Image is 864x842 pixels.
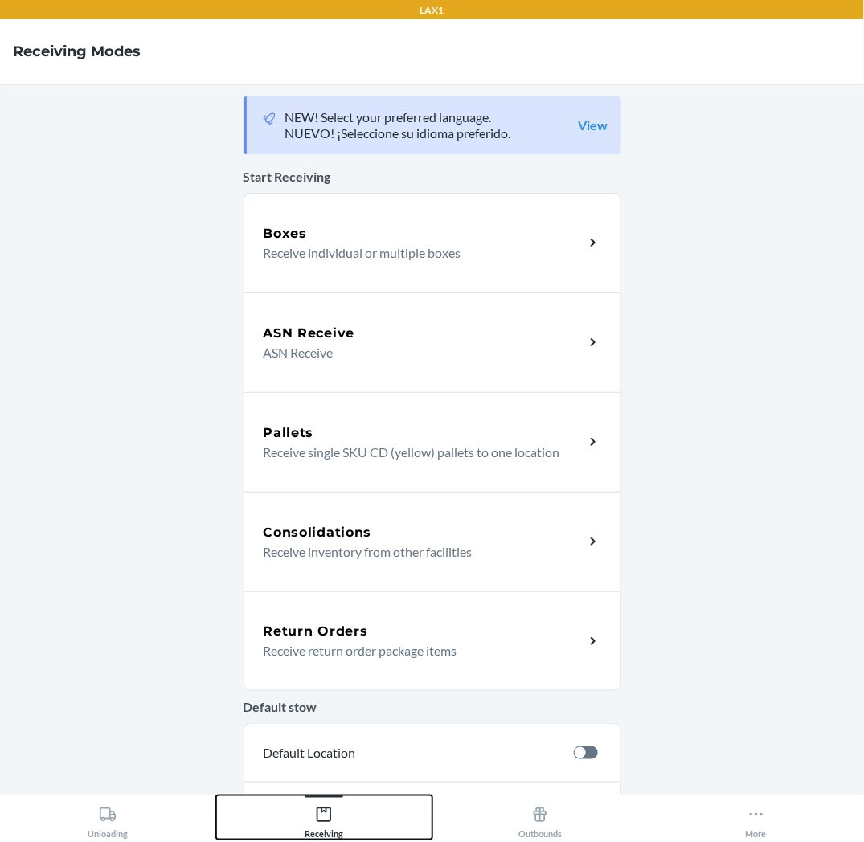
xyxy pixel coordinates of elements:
p: Receive inventory from other facilities [264,542,571,562]
div: Receiving [305,799,343,840]
button: Outbounds [432,795,649,840]
a: View [579,117,608,133]
h5: ASN Receive [264,324,355,343]
p: Default stow [244,697,621,717]
a: LocationRTOTE1419 [244,782,621,841]
p: Receive individual or multiple boxes [264,243,571,263]
a: ASN ReceiveASN Receive [244,292,621,392]
p: Default Location [264,743,561,762]
h5: Return Orders [264,622,368,641]
button: Receiving [216,795,432,840]
div: Outbounds [518,799,562,840]
h5: Boxes [264,224,308,243]
h4: Receiving Modes [13,41,141,62]
p: Receive single SKU CD (yellow) pallets to one location [264,443,571,462]
a: Return OrdersReceive return order package items [244,591,621,691]
p: LAX1 [420,3,444,18]
div: More [746,799,767,840]
p: Receive return order package items [264,641,571,660]
button: More [648,795,864,840]
p: Start Receiving [244,167,621,186]
h5: Pallets [264,423,314,443]
h5: Consolidations [264,523,372,542]
a: ConsolidationsReceive inventory from other facilities [244,492,621,591]
a: BoxesReceive individual or multiple boxes [244,193,621,292]
a: PalletsReceive single SKU CD (yellow) pallets to one location [244,392,621,492]
p: NUEVO! ¡Seleccione su idioma preferido. [285,125,511,141]
p: NEW! Select your preferred language. [285,109,511,125]
p: ASN Receive [264,343,571,362]
div: Unloading [88,799,128,840]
